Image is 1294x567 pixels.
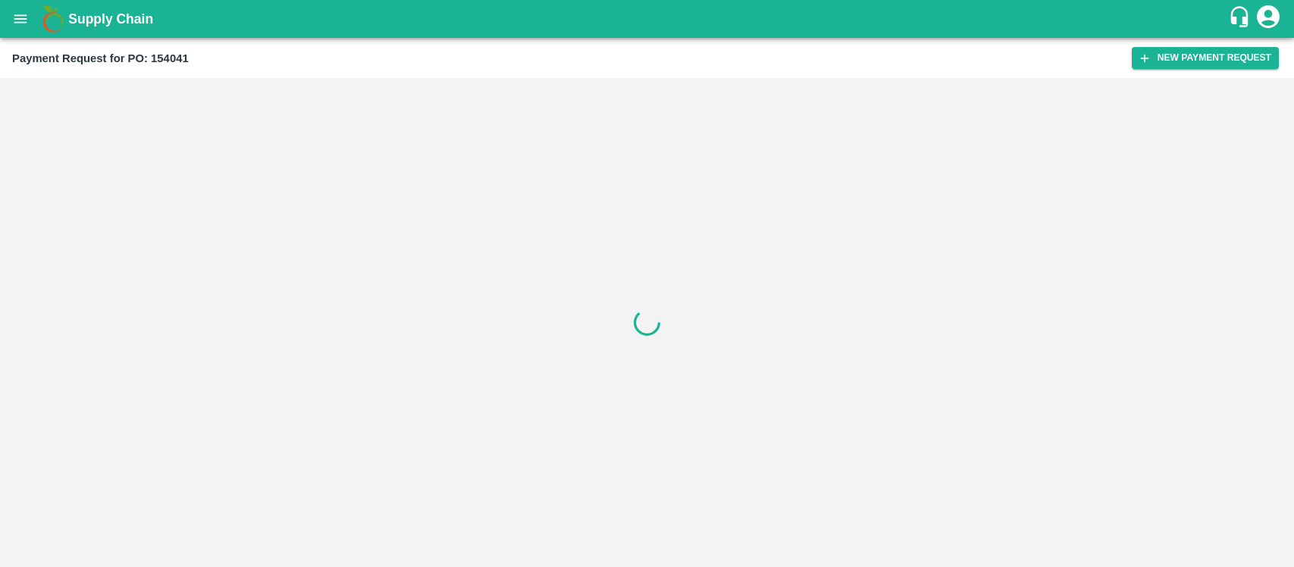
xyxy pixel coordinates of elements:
[38,4,68,34] img: logo
[12,52,189,64] b: Payment Request for PO: 154041
[1228,5,1255,33] div: customer-support
[68,8,1228,30] a: Supply Chain
[1132,47,1279,69] button: New Payment Request
[68,11,153,27] b: Supply Chain
[1255,3,1282,35] div: account of current user
[3,2,38,36] button: open drawer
